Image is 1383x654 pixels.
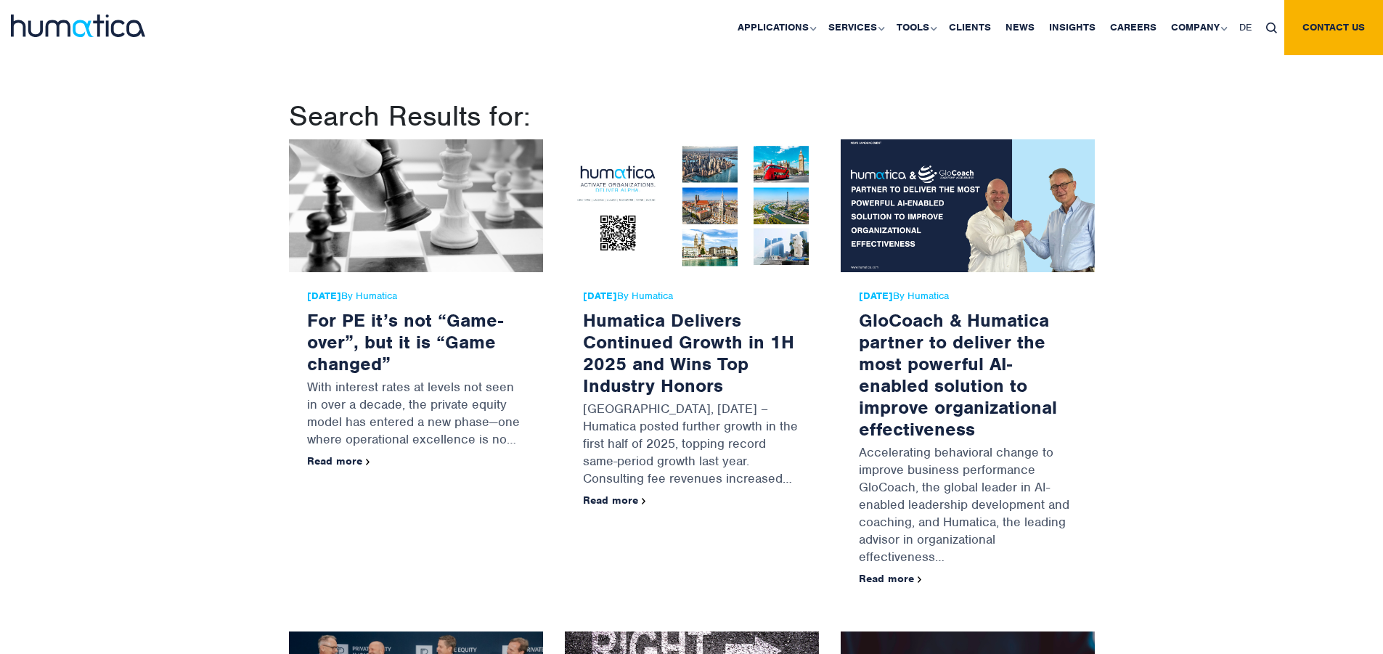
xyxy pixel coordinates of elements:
[918,576,922,583] img: arrowicon
[859,290,893,302] strong: [DATE]
[1239,21,1252,33] span: DE
[307,375,525,455] p: With interest rates at levels not seen in over a decade, the private equity model has entered a n...
[565,139,819,272] img: Humatica Delivers Continued Growth in 1H 2025 and Wins Top Industry Honors
[859,440,1077,573] p: Accelerating behavioral change to improve business performance GloCoach, the global leader in AI-...
[307,290,525,302] span: By Humatica
[307,454,370,467] a: Read more
[841,139,1095,272] img: GloCoach & Humatica partner to deliver the most powerful AI-enabled solution to improve organizat...
[583,494,646,507] a: Read more
[859,572,922,585] a: Read more
[583,308,794,397] a: Humatica Delivers Continued Growth in 1H 2025 and Wins Top Industry Honors
[366,459,370,465] img: arrowicon
[642,498,646,504] img: arrowicon
[859,290,1077,302] span: By Humatica
[859,308,1057,441] a: GloCoach & Humatica partner to deliver the most powerful AI-enabled solution to improve organizat...
[307,308,503,375] a: For PE it’s not “Game-over”, but it is “Game changed”
[583,396,801,494] p: [GEOGRAPHIC_DATA], [DATE] – Humatica posted further growth in the first half of 2025, topping rec...
[1266,23,1277,33] img: search_icon
[307,290,341,302] strong: [DATE]
[289,99,1095,134] h1: Search Results for:
[11,15,145,37] img: logo
[583,290,617,302] strong: [DATE]
[583,290,801,302] span: By Humatica
[289,139,543,272] img: For PE it’s not “Game-over”, but it is “Game changed”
